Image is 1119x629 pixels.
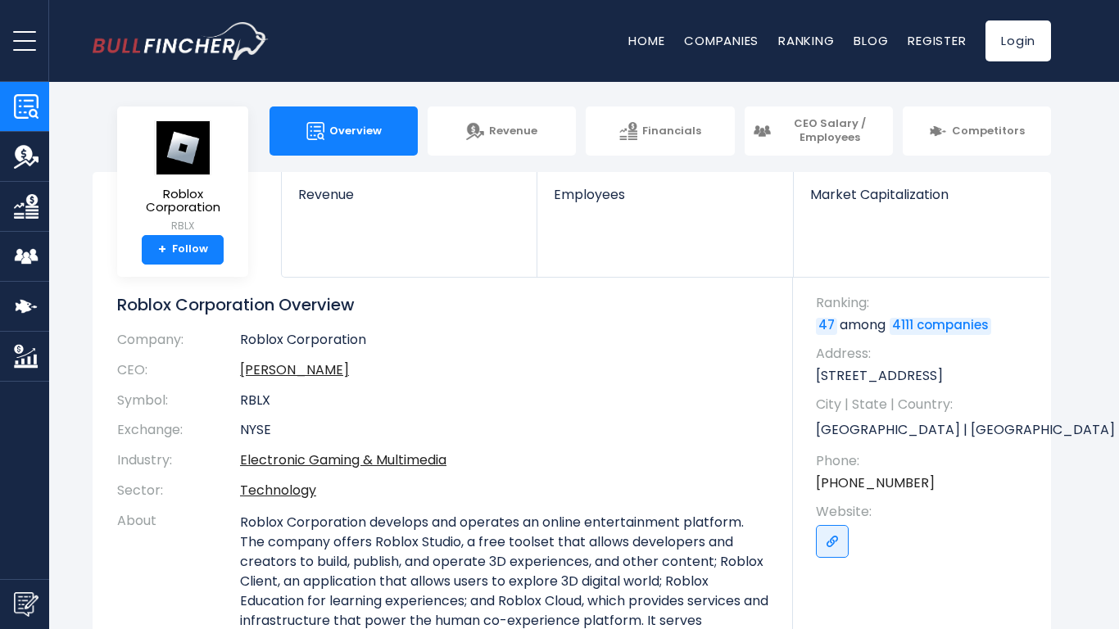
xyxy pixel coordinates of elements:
[890,318,991,334] a: 4111 companies
[117,446,240,476] th: Industry:
[854,32,888,49] a: Blog
[816,316,1035,334] p: among
[117,355,240,386] th: CEO:
[93,22,269,60] a: Go to homepage
[240,360,349,379] a: ceo
[586,106,734,156] a: Financials
[158,242,166,257] strong: +
[537,172,792,230] a: Employees
[117,294,768,315] h1: Roblox Corporation Overview
[240,450,446,469] a: Electronic Gaming & Multimedia
[117,386,240,416] th: Symbol:
[117,476,240,506] th: Sector:
[816,452,1035,470] span: Phone:
[684,32,759,49] a: Companies
[816,474,935,492] a: [PHONE_NUMBER]
[298,187,520,202] span: Revenue
[816,525,849,558] a: Go to link
[908,32,966,49] a: Register
[816,503,1035,521] span: Website:
[745,106,893,156] a: CEO Salary / Employees
[129,120,236,235] a: Roblox Corporation RBLX
[142,235,224,265] a: +Follow
[816,318,837,334] a: 47
[329,124,382,138] span: Overview
[816,367,1035,385] p: [STREET_ADDRESS]
[810,187,1033,202] span: Market Capitalization
[93,22,269,60] img: bullfincher logo
[628,32,664,49] a: Home
[240,332,768,355] td: Roblox Corporation
[240,386,768,416] td: RBLX
[270,106,418,156] a: Overview
[776,117,885,145] span: CEO Salary / Employees
[985,20,1051,61] a: Login
[778,32,834,49] a: Ranking
[282,172,537,230] a: Revenue
[554,187,776,202] span: Employees
[816,418,1035,442] p: [GEOGRAPHIC_DATA] | [GEOGRAPHIC_DATA] | US
[117,332,240,355] th: Company:
[903,106,1051,156] a: Competitors
[130,188,235,215] span: Roblox Corporation
[489,124,537,138] span: Revenue
[130,219,235,233] small: RBLX
[816,294,1035,312] span: Ranking:
[240,481,316,500] a: Technology
[794,172,1049,230] a: Market Capitalization
[816,345,1035,363] span: Address:
[240,415,768,446] td: NYSE
[428,106,576,156] a: Revenue
[117,415,240,446] th: Exchange:
[642,124,701,138] span: Financials
[952,124,1025,138] span: Competitors
[816,396,1035,414] span: City | State | Country:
